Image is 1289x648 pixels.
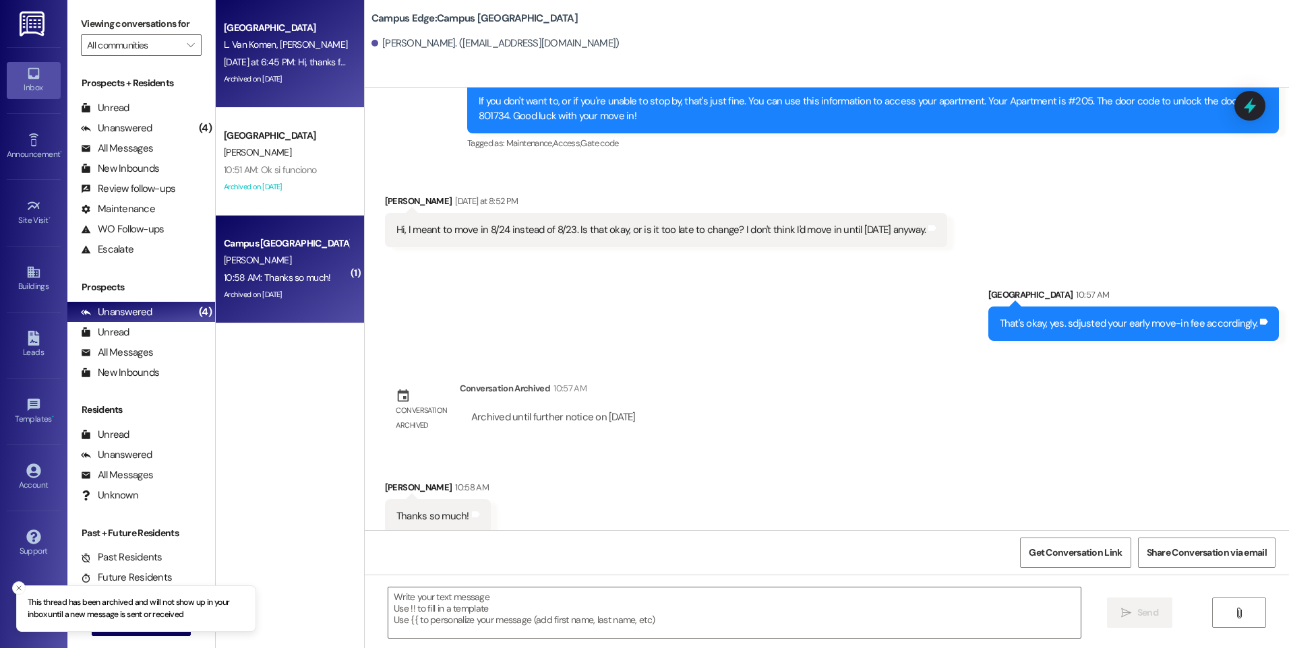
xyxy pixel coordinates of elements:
a: Support [7,525,61,562]
label: Viewing conversations for [81,13,202,34]
div: Tagged as: [467,133,1279,153]
div: Unknown [81,488,138,503]
div: 10:51 AM: Ok si funciono [224,164,316,176]
div: Unread [81,101,129,115]
a: Buildings [7,261,61,297]
div: Review follow-ups [81,182,175,196]
i:  [187,40,194,51]
div: All Messages [81,468,153,482]
span: [PERSON_NAME] [280,38,347,51]
div: Conversation archived [396,403,448,432]
div: All Messages [81,141,153,156]
div: [DATE] at 8:52 PM [452,194,518,208]
div: Archived until further notice on [DATE] [470,410,637,424]
div: (4) [196,302,215,323]
div: Conversation Archived [460,381,550,395]
div: WO Follow-ups [81,222,164,236]
span: Maintenance , [506,137,553,149]
div: 10:58 AM [452,480,489,494]
div: Unanswered [81,121,152,135]
div: [GEOGRAPHIC_DATA] [224,129,349,143]
div: [GEOGRAPHIC_DATA] [988,288,1280,306]
div: 10:57 AM [550,381,587,395]
span: Share Conversation via email [1147,546,1267,560]
span: [PERSON_NAME] [224,254,291,266]
div: Prospects + Residents [67,76,215,90]
div: That's okay, yes. sdjusted your early move-in fee accordingly. [1000,317,1258,331]
a: Templates • [7,393,61,430]
div: Maintenance [81,202,155,216]
a: Site Visit • [7,195,61,231]
div: Campus [GEOGRAPHIC_DATA] [224,236,349,251]
i:  [1121,608,1131,618]
button: Close toast [12,581,26,595]
i:  [1234,608,1244,618]
div: [PERSON_NAME] [385,480,491,499]
span: Gate code [580,137,618,149]
span: • [60,148,62,157]
div: Hi [PERSON_NAME]!! This is [PERSON_NAME] from [GEOGRAPHIC_DATA]. I'm messaging you because you to... [479,51,1257,123]
button: Share Conversation via email [1138,538,1276,568]
div: Unread [81,325,129,339]
a: Leads [7,327,61,363]
div: New Inbounds [81,162,159,176]
div: Past Residents [81,550,162,564]
div: 10:57 AM [1073,288,1109,302]
div: Archived on [DATE] [222,286,350,303]
img: ResiDesk Logo [20,11,47,36]
div: Prospects [67,280,215,294]
div: Hi, I meant to move in 8/24 instead of 8/23. Is that okay, or is it too late to change? I don't t... [396,223,926,237]
span: [PERSON_NAME] [224,146,291,158]
div: Thanks so much! [396,509,469,523]
a: Inbox [7,62,61,98]
div: Escalate [81,242,133,257]
div: [GEOGRAPHIC_DATA] [224,21,349,35]
b: Campus Edge: Campus [GEOGRAPHIC_DATA] [371,11,578,26]
input: All communities [87,34,180,56]
span: • [49,214,51,223]
button: Get Conversation Link [1020,538,1131,568]
div: Archived on [DATE] [222,71,350,88]
p: This thread has been archived and will not show up in your inbox until a new message is sent or r... [28,597,245,620]
div: Future Residents [81,571,172,585]
span: L. Van Komen [224,38,280,51]
span: • [52,412,54,422]
span: Access , [553,137,580,149]
div: New Inbounds [81,366,159,380]
div: Archived on [DATE] [222,179,350,195]
span: Send [1137,606,1158,620]
div: Unanswered [81,448,152,462]
div: Unread [81,428,129,442]
a: Account [7,459,61,496]
div: Unanswered [81,305,152,319]
div: [PERSON_NAME] [385,194,948,213]
button: Send [1107,597,1172,628]
span: Get Conversation Link [1029,546,1122,560]
div: Past + Future Residents [67,526,215,540]
div: All Messages [81,346,153,360]
div: (4) [196,118,215,139]
div: [PERSON_NAME]. ([EMAIL_ADDRESS][DOMAIN_NAME]) [371,36,620,51]
div: Residents [67,403,215,417]
div: 10:58 AM: Thanks so much! [224,271,331,284]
